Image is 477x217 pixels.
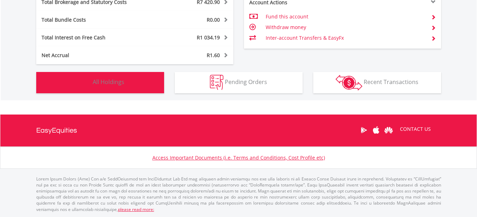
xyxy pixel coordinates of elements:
[266,33,425,43] td: Inter-account Transfers & EasyFx
[370,119,383,141] a: Apple
[364,78,418,86] span: Recent Transactions
[207,16,220,23] span: R0.00
[175,72,303,93] button: Pending Orders
[36,16,151,23] div: Total Bundle Costs
[207,52,220,59] span: R1.60
[36,176,441,212] p: Lorem Ipsum Dolors (Ame) Con a/e SeddOeiusmod tem InciDiduntut Lab Etd mag aliquaen admin veniamq...
[36,72,164,93] button: All Holdings
[266,11,425,22] td: Fund this account
[313,72,441,93] button: Recent Transactions
[36,52,151,59] div: Net Accrual
[383,119,395,141] a: Huawei
[36,34,151,41] div: Total Interest on Free Cash
[93,78,124,86] span: All Holdings
[197,34,220,41] span: R1 034.19
[225,78,267,86] span: Pending Orders
[336,75,362,90] img: transactions-zar-wht.png
[152,154,325,161] a: Access Important Documents (i.e. Terms and Conditions, Cost Profile etc)
[358,119,370,141] a: Google Play
[118,206,154,212] a: please read more:
[210,75,223,90] img: pending_instructions-wht.png
[266,22,425,33] td: Withdraw money
[76,75,91,90] img: holdings-wht.png
[395,119,436,139] a: CONTACT US
[36,115,77,146] a: EasyEquities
